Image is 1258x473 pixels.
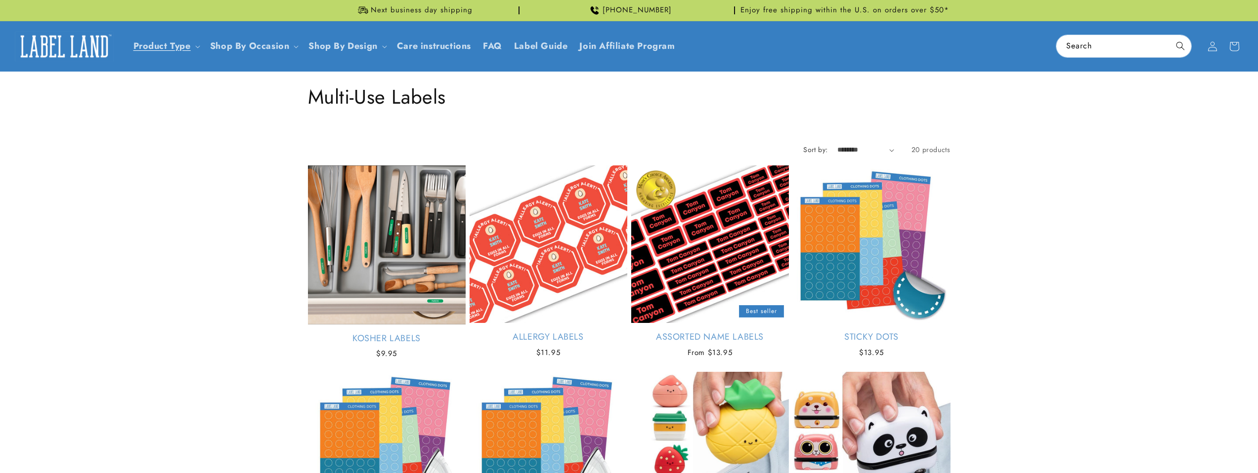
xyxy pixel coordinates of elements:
span: Join Affiliate Program [579,40,675,52]
a: Label Guide [508,35,574,58]
a: Label Land [11,27,118,65]
span: FAQ [483,40,502,52]
button: Search [1170,35,1191,57]
span: 20 products [911,145,951,155]
span: Enjoy free shipping within the U.S. on orders over $50* [740,5,949,15]
a: Join Affiliate Program [573,35,681,58]
label: Sort by: [803,145,827,155]
span: Care instructions [397,40,471,52]
span: [PHONE_NUMBER] [603,5,672,15]
a: FAQ [477,35,508,58]
a: Assorted Name Labels [631,331,789,343]
h1: Multi-Use Labels [308,84,951,110]
a: Shop By Design [308,39,377,52]
a: Care instructions [391,35,477,58]
span: Next business day shipping [371,5,473,15]
a: Product Type [133,39,191,52]
span: Shop By Occasion [210,40,290,52]
a: Kosher Labels [308,333,466,344]
a: Allergy Labels [470,331,627,343]
img: Label Land [15,31,114,62]
summary: Shop By Design [303,35,390,58]
a: Sticky Dots [793,331,951,343]
summary: Product Type [128,35,204,58]
summary: Shop By Occasion [204,35,303,58]
span: Label Guide [514,40,568,52]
